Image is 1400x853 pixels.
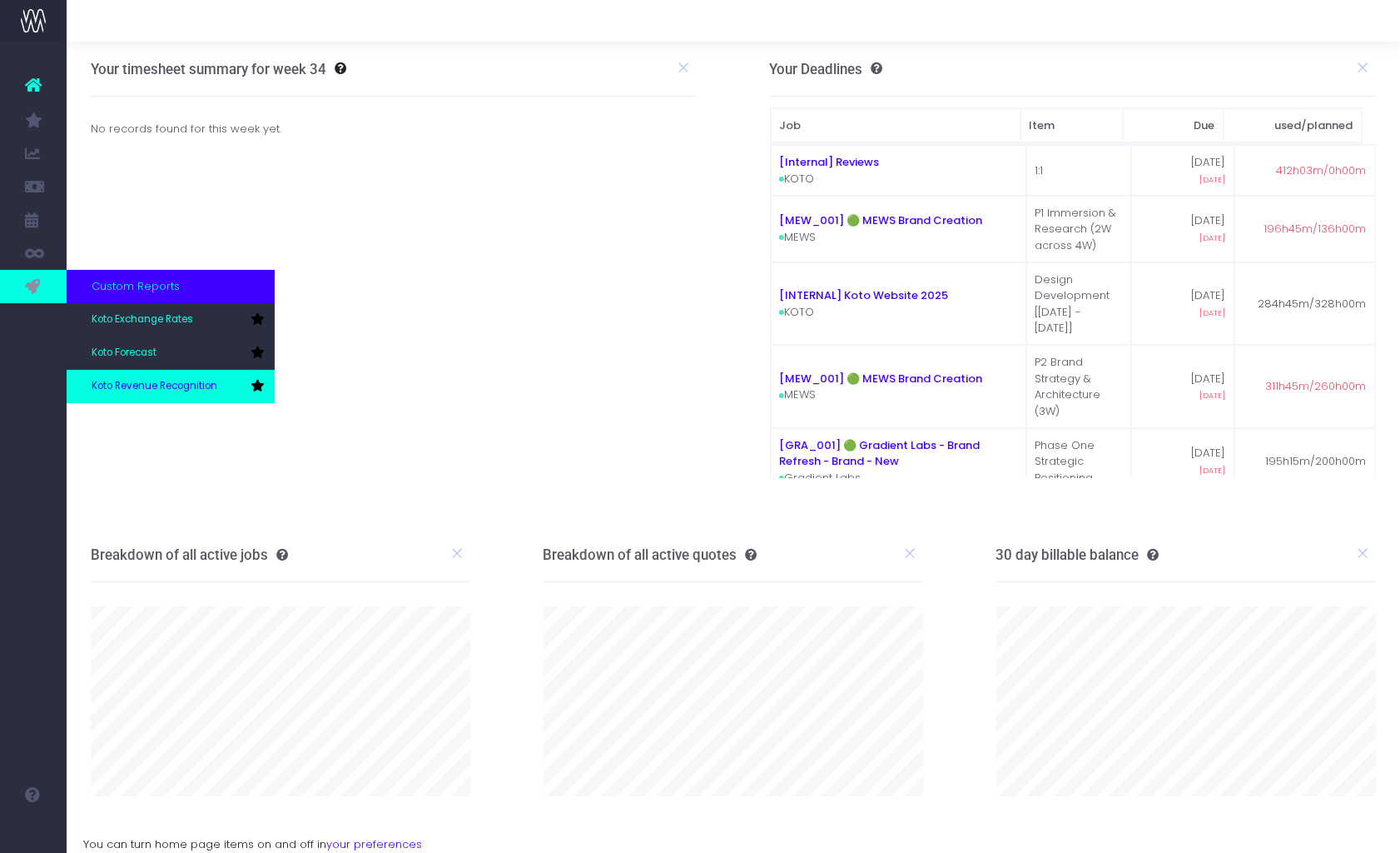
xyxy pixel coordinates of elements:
[92,312,193,327] span: Koto Exchange Rates
[326,836,422,852] a: your preferences
[1199,307,1225,319] span: [DATE]
[67,337,275,370] a: Koto Forecast
[1026,345,1131,428] td: P2 Brand Strategy & Architecture (3W)
[1277,162,1367,179] span: 412h03m/0h00m
[1020,108,1123,143] th: Item: activate to sort column ascending
[91,61,326,77] h3: Your timesheet summary for week 34
[1131,428,1234,495] td: [DATE]
[1264,221,1367,237] span: 196h45m/136h00m
[771,428,1026,495] td: Gradient Labs
[771,145,1026,196] td: KOTO
[1026,196,1131,262] td: P1 Immersion & Research (2W across 4W)
[1131,262,1234,346] td: [DATE]
[1131,345,1234,428] td: [DATE]
[544,546,757,563] h3: Breakdown of all active quotes
[21,820,46,845] img: images/default_profile_image.png
[92,379,217,394] span: Koto Revenue Recognition
[1266,453,1367,470] span: 195h15m/200h00m
[996,546,1159,563] h3: 30 day billable balance
[1199,465,1225,476] span: [DATE]
[1026,145,1131,196] td: 1:1
[779,154,879,170] a: [Internal] Reviews
[770,61,883,77] h3: Your Deadlines
[779,371,982,387] a: [MEW_001] 🟢 MEWS Brand Creation
[1123,108,1224,143] th: Due: activate to sort column ascending
[78,121,710,137] div: No records found for this week yet.
[67,370,275,403] a: Koto Revenue Recognition
[1259,296,1367,312] span: 284h45m/328h00m
[1224,108,1362,143] th: used/planned: activate to sort column ascending
[1199,232,1225,244] span: [DATE]
[771,262,1026,346] td: KOTO
[67,820,1400,853] div: You can turn home page items on and off in
[1026,428,1131,495] td: Phase One Strategic Positioning
[771,345,1026,428] td: MEWS
[771,108,1020,143] th: Job: activate to sort column ascending
[92,278,180,295] span: Custom Reports
[92,346,156,361] span: Koto Forecast
[1266,378,1367,395] span: 311h45m/260h00m
[67,303,275,337] a: Koto Exchange Rates
[1131,145,1234,196] td: [DATE]
[771,196,1026,262] td: MEWS
[1026,262,1131,346] td: Design Development [[DATE] - [DATE]]
[1199,174,1225,186] span: [DATE]
[1131,196,1234,262] td: [DATE]
[1199,390,1225,402] span: [DATE]
[91,546,288,563] h3: Breakdown of all active jobs
[779,287,948,303] a: [INTERNAL] Koto Website 2025
[779,437,980,470] a: [GRA_001] 🟢 Gradient Labs - Brand Refresh - Brand - New
[779,212,982,228] a: [MEW_001] 🟢 MEWS Brand Creation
